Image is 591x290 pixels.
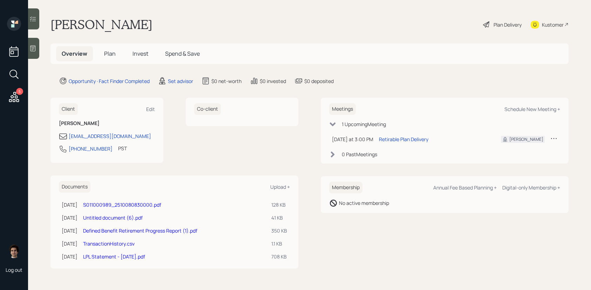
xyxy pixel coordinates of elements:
[332,136,373,143] div: [DATE] at 3:00 PM
[62,214,77,221] div: [DATE]
[329,182,362,193] h6: Membership
[16,88,23,95] div: 5
[542,21,564,28] div: Kustomer
[165,50,200,57] span: Spend & Save
[62,253,77,260] div: [DATE]
[433,184,497,191] div: Annual Fee Based Planning +
[83,240,135,247] a: TransactionHistory.csv
[271,227,287,234] div: 350 KB
[133,50,148,57] span: Invest
[69,132,151,140] div: [EMAIL_ADDRESS][DOMAIN_NAME]
[379,136,428,143] div: Retirable Plan Delivery
[50,17,152,32] h1: [PERSON_NAME]
[271,253,287,260] div: 708 KB
[504,106,560,112] div: Schedule New Meeting +
[104,50,116,57] span: Plan
[509,136,543,143] div: [PERSON_NAME]
[494,21,522,28] div: Plan Delivery
[270,184,290,190] div: Upload +
[118,145,127,152] div: PST
[329,103,356,115] h6: Meetings
[339,199,389,207] div: No active membership
[59,120,155,126] h6: [PERSON_NAME]
[146,106,155,112] div: Edit
[83,227,197,234] a: Defined Benefit Retirement Progress Report (1).pdf
[69,145,113,152] div: [PHONE_NUMBER]
[6,267,22,273] div: Log out
[83,214,143,221] a: Untitled document (6).pdf
[271,201,287,208] div: 128 KB
[62,227,77,234] div: [DATE]
[342,151,377,158] div: 0 Past Meeting s
[271,240,287,247] div: 1.1 KB
[271,214,287,221] div: 41 KB
[194,103,221,115] h6: Co-client
[62,201,77,208] div: [DATE]
[7,244,21,258] img: harrison-schaefer-headshot-2.png
[211,77,242,85] div: $0 net-worth
[502,184,560,191] div: Digital-only Membership +
[83,201,161,208] a: S011000989_2510080830000.pdf
[83,253,145,260] a: LPL Statement - [DATE].pdf
[260,77,286,85] div: $0 invested
[59,181,90,193] h6: Documents
[62,50,87,57] span: Overview
[304,77,334,85] div: $0 deposited
[69,77,150,85] div: Opportunity · Fact Finder Completed
[168,77,193,85] div: Set advisor
[59,103,78,115] h6: Client
[342,120,386,128] div: 1 Upcoming Meeting
[62,240,77,247] div: [DATE]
